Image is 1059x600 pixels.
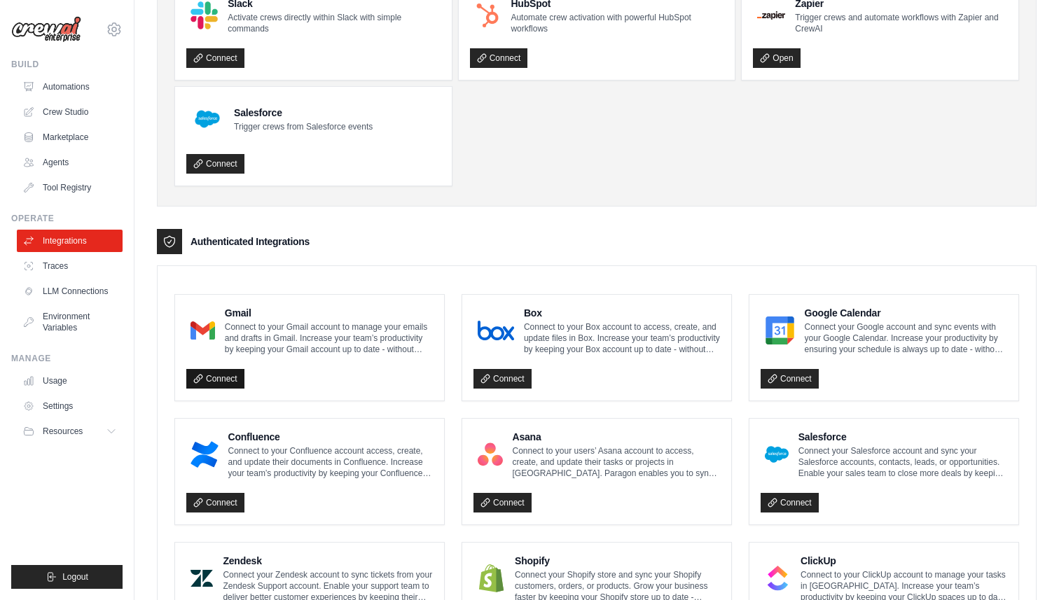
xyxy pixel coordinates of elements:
[17,151,123,174] a: Agents
[17,370,123,392] a: Usage
[513,430,721,444] h4: Asana
[234,106,373,120] h4: Salesforce
[223,554,433,568] h4: Zendesk
[228,445,433,479] p: Connect to your Confluence account access, create, and update their documents in Confluence. Incr...
[470,48,528,68] a: Connect
[805,306,1007,320] h4: Google Calendar
[478,316,514,344] img: Box Logo
[43,426,83,437] span: Resources
[761,369,819,389] a: Connect
[186,154,244,174] a: Connect
[478,564,505,592] img: Shopify Logo
[225,306,433,320] h4: Gmail
[191,316,215,344] img: Gmail Logo
[761,493,819,512] a: Connect
[474,2,501,29] img: HubSpot Logo
[191,1,218,29] img: Slack Logo
[473,369,532,389] a: Connect
[186,369,244,389] a: Connect
[191,235,310,249] h3: Authenticated Integrations
[11,16,81,43] img: Logo
[62,571,88,582] span: Logout
[17,395,123,417] a: Settings
[478,440,503,468] img: Asana Logo
[524,321,720,355] p: Connect to your Box account to access, create, and update files in Box. Increase your team’s prod...
[515,554,720,568] h4: Shopify
[753,48,800,68] a: Open
[191,440,219,468] img: Confluence Logo
[524,306,720,320] h4: Box
[228,12,441,34] p: Activate crews directly within Slack with simple commands
[186,493,244,512] a: Connect
[757,11,785,20] img: Zapier Logo
[17,230,123,252] a: Integrations
[17,255,123,277] a: Traces
[17,176,123,199] a: Tool Registry
[795,12,1007,34] p: Trigger crews and automate workflows with Zapier and CrewAI
[11,213,123,224] div: Operate
[798,430,1007,444] h4: Salesforce
[17,305,123,339] a: Environment Variables
[225,321,433,355] p: Connect to your Gmail account to manage your emails and drafts in Gmail. Increase your team’s pro...
[191,102,224,136] img: Salesforce Logo
[513,445,721,479] p: Connect to your users’ Asana account to access, create, and update their tasks or projects in [GE...
[11,59,123,70] div: Build
[228,430,433,444] h4: Confluence
[191,564,213,592] img: Zendesk Logo
[801,554,1007,568] h4: ClickUp
[765,564,791,592] img: ClickUp Logo
[805,321,1007,355] p: Connect your Google account and sync events with your Google Calendar. Increase your productivity...
[17,101,123,123] a: Crew Studio
[17,76,123,98] a: Automations
[186,48,244,68] a: Connect
[11,565,123,589] button: Logout
[511,12,724,34] p: Automate crew activation with powerful HubSpot workflows
[798,445,1007,479] p: Connect your Salesforce account and sync your Salesforce accounts, contacts, leads, or opportunit...
[234,121,373,132] p: Trigger crews from Salesforce events
[765,440,789,468] img: Salesforce Logo
[17,126,123,148] a: Marketplace
[17,280,123,302] a: LLM Connections
[473,493,532,512] a: Connect
[17,420,123,442] button: Resources
[11,353,123,364] div: Manage
[765,316,795,344] img: Google Calendar Logo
